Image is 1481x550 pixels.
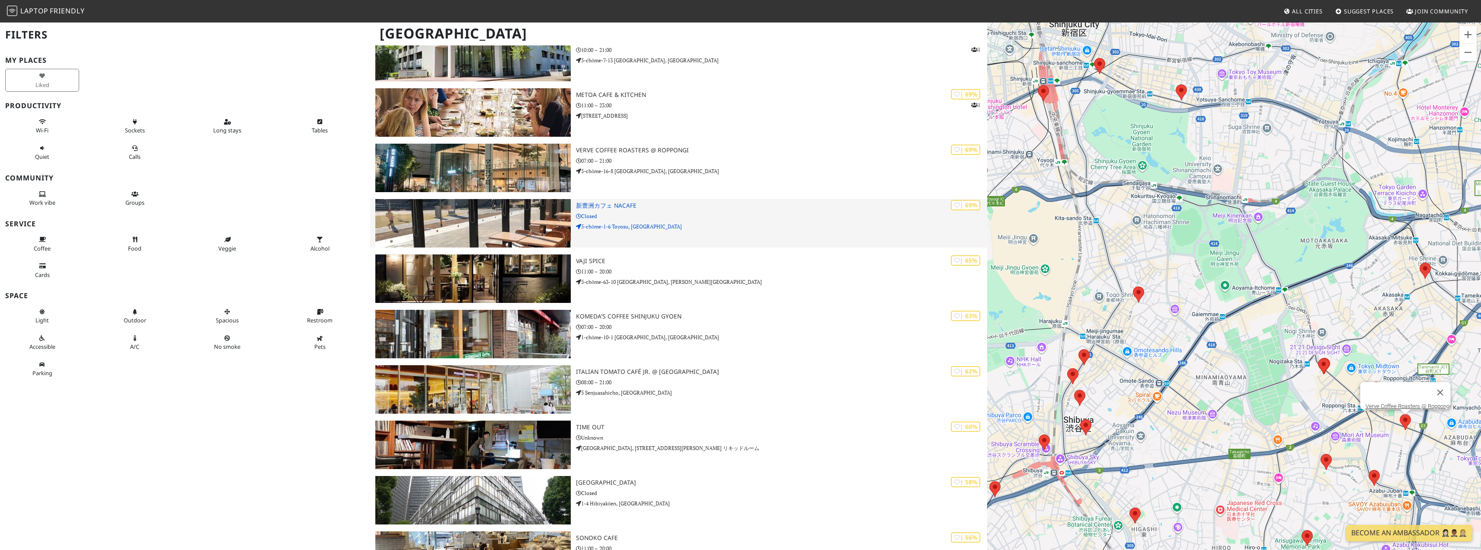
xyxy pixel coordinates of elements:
[951,366,980,376] div: | 62%
[190,331,264,354] button: No smoke
[576,202,987,209] h3: 新豊洲カフェ nacafe
[190,232,264,255] button: Veggie
[370,365,987,414] a: Italian Tomato Café Jr. @ Tokyo Denki University | 62% Italian Tomato Café Jr. @ [GEOGRAPHIC_DATA...
[29,343,55,351] span: Accessible
[576,333,987,341] p: 1-chōme-10-1 [GEOGRAPHIC_DATA], [GEOGRAPHIC_DATA]
[312,126,328,134] span: Work-friendly tables
[190,115,264,138] button: Long stays
[213,126,241,134] span: Long stays
[1280,3,1326,19] a: All Cities
[951,145,980,154] div: | 69%
[5,174,365,182] h3: Community
[576,489,987,497] p: Closed
[98,187,172,210] button: Groups
[375,33,571,81] img: Tokyo Metropolitan Central Library
[576,112,987,120] p: [STREET_ADDRESS]
[98,232,172,255] button: Food
[951,532,980,542] div: | 56%
[129,153,141,161] span: Video/audio calls
[218,244,236,252] span: Veggie
[216,316,239,324] span: Spacious
[370,310,987,358] a: Komeda's Coffee Shinjuku Gyoen | 63% Komeda's Coffee Shinjuku Gyoen 07:00 – 20:00 1-chōme-10-1 [G...
[373,22,985,45] h1: [GEOGRAPHIC_DATA]
[36,126,48,134] span: Stable Wi-Fi
[5,232,79,255] button: Coffee
[190,305,264,328] button: Spacious
[1292,7,1323,15] span: All Cities
[125,126,145,134] span: Power sockets
[124,316,146,324] span: Outdoor area
[370,421,987,469] a: Time Out | 60% Time Out Unknown [GEOGRAPHIC_DATA], [STREET_ADDRESS][PERSON_NAME] リキッドルーム
[1344,7,1394,15] span: Suggest Places
[34,244,51,252] span: Coffee
[576,212,987,220] p: Closed
[576,424,987,431] h3: Time Out
[951,477,980,487] div: | 58%
[98,305,172,328] button: Outdoor
[576,91,987,99] h3: METoA Cafe & Kitchen
[214,343,240,351] span: Smoke free
[29,199,55,206] span: People working
[5,22,365,48] h2: Filters
[5,56,365,64] h3: My Places
[576,257,987,265] h3: Vaji spice
[314,343,326,351] span: Pet friendly
[576,389,987,397] p: 5 Senjuasahicho, [GEOGRAPHIC_DATA]
[50,6,84,16] span: Friendly
[35,316,49,324] span: Natural light
[576,222,987,231] p: 5-chōme-1-6 Toyosu, [GEOGRAPHIC_DATA]
[1459,26,1477,43] button: Zoom in
[576,368,987,376] h3: Italian Tomato Café Jr. @ [GEOGRAPHIC_DATA]
[5,292,365,300] h3: Space
[283,115,357,138] button: Tables
[576,444,987,452] p: [GEOGRAPHIC_DATA], [STREET_ADDRESS][PERSON_NAME] リキッドルーム
[20,6,48,16] span: Laptop
[375,310,571,358] img: Komeda's Coffee Shinjuku Gyoen
[951,255,980,265] div: | 65%
[1415,7,1468,15] span: Join Community
[283,331,357,354] button: Pets
[375,421,571,469] img: Time Out
[307,316,333,324] span: Restroom
[576,323,987,331] p: 07:00 – 20:00
[576,167,987,175] p: 5-chōme-16-8 [GEOGRAPHIC_DATA], [GEOGRAPHIC_DATA]
[370,144,987,192] a: Verve Coffee Roasters @ Roppongi | 69% Verve Coffee Roasters @ Roppongi 07:00 – 21:00 5-chōme-16-...
[576,101,987,109] p: 11:00 – 23:00
[951,200,980,210] div: | 69%
[370,254,987,303] a: Vaji spice | 65% Vaji spice 11:00 – 20:00 5-chōme-63-10 [GEOGRAPHIC_DATA], [PERSON_NAME][GEOGRAPH...
[576,147,987,154] h3: Verve Coffee Roasters @ Roppongi
[1403,3,1471,19] a: Join Community
[375,199,571,248] img: 新豊洲カフェ nacafe
[951,311,980,321] div: | 63%
[35,153,49,161] span: Quiet
[5,357,79,380] button: Parking
[283,232,357,255] button: Alcohol
[951,421,980,431] div: | 60%
[128,244,141,252] span: Food
[1332,3,1398,19] a: Suggest Places
[1430,382,1451,403] button: Close
[7,4,85,19] a: LaptopFriendly LaptopFriendly
[576,313,987,320] h3: Komeda's Coffee Shinjuku Gyoen
[370,476,987,524] a: Hibiya Library & Museum | 58% [GEOGRAPHIC_DATA] Closed 1-4 Hibiyakōen, [GEOGRAPHIC_DATA]
[576,157,987,165] p: 07:00 – 21:00
[5,259,79,282] button: Cards
[576,499,987,508] p: 1-4 Hibiyakōen, [GEOGRAPHIC_DATA]
[5,220,365,228] h3: Service
[375,476,571,524] img: Hibiya Library & Museum
[375,144,571,192] img: Verve Coffee Roasters @ Roppongi
[576,267,987,276] p: 11:00 – 20:00
[35,271,50,279] span: Credit cards
[375,365,571,414] img: Italian Tomato Café Jr. @ Tokyo Denki University
[576,378,987,386] p: 08:00 – 21:00
[32,369,52,377] span: Parking
[971,101,980,109] p: 1
[576,534,987,542] h3: SONOKO CAFE
[5,115,79,138] button: Wi-Fi
[576,479,987,486] h3: [GEOGRAPHIC_DATA]
[283,305,357,328] button: Restroom
[951,89,980,99] div: | 69%
[5,102,365,110] h3: Productivity
[5,141,79,164] button: Quiet
[125,199,144,206] span: Group tables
